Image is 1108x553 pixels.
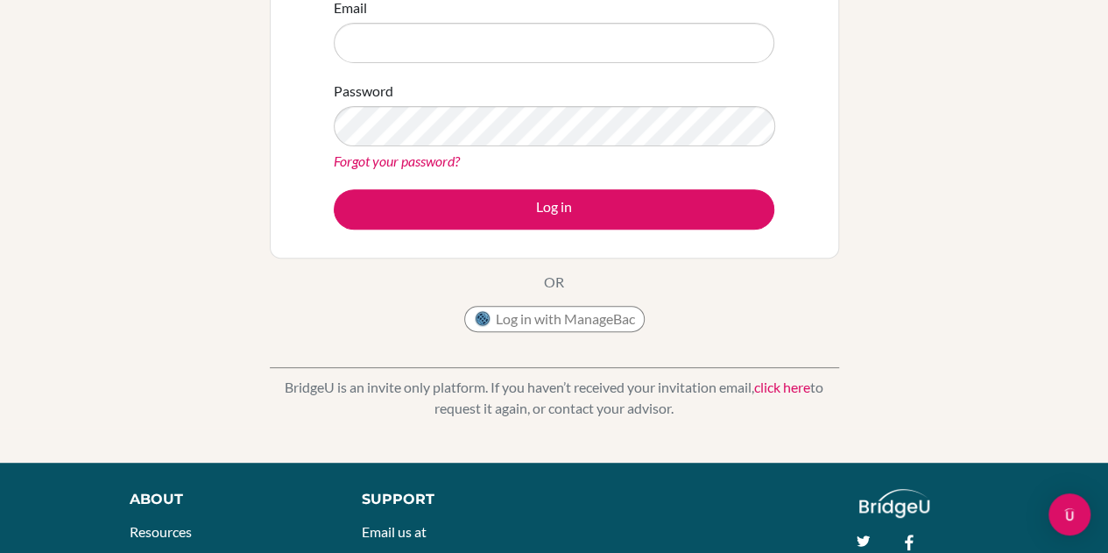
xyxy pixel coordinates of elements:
[859,489,930,518] img: logo_white@2x-f4f0deed5e89b7ecb1c2cc34c3e3d731f90f0f143d5ea2071677605dd97b5244.png
[544,272,564,293] p: OR
[464,306,645,332] button: Log in with ManageBac
[130,489,322,510] div: About
[362,489,537,510] div: Support
[754,379,810,395] a: click here
[1048,493,1090,535] div: Open Intercom Messenger
[334,81,393,102] label: Password
[334,152,460,169] a: Forgot your password?
[334,189,774,230] button: Log in
[270,377,839,419] p: BridgeU is an invite only platform. If you haven’t received your invitation email, to request it ...
[130,523,192,540] a: Resources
